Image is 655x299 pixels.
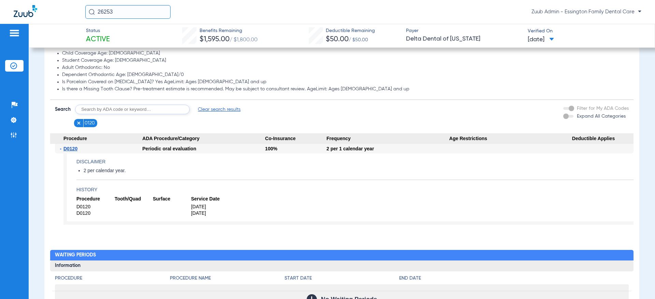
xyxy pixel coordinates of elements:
[449,133,572,144] span: Age Restrictions
[265,144,326,153] div: 100%
[55,275,170,282] h4: Procedure
[76,204,115,210] span: D0120
[406,27,522,34] span: Payer
[50,260,633,271] h3: Information
[265,133,326,144] span: Co-Insurance
[76,186,634,193] h4: History
[62,86,628,92] li: Is there a Missing Tooth Clause? Pre-treatment estimate is recommended. May be subject to consult...
[399,275,628,282] h4: End Date
[528,28,644,35] span: Verified On
[55,106,71,113] span: Search
[399,275,628,284] app-breakdown-title: End Date
[191,210,229,216] span: [DATE]
[62,50,628,57] li: Child Coverage Age: [DEMOGRAPHIC_DATA]
[62,79,628,85] li: Is Porcelain Covered on [MEDICAL_DATA]? Yes AgeLimit: Ages [DEMOGRAPHIC_DATA] and up
[326,36,349,43] span: $50.00
[577,114,626,119] span: Expand All Categories
[349,38,368,42] span: / $50.00
[532,9,641,15] span: Zuub Admin - Essington Family Dental Care
[62,72,628,78] li: Dependent Orthodontic Age: [DEMOGRAPHIC_DATA]/0
[85,5,171,19] input: Search for patients
[230,37,258,43] span: / $1,800.00
[76,196,115,202] span: Procedure
[86,27,110,34] span: Status
[528,35,554,44] span: [DATE]
[326,133,449,144] span: Frequency
[76,158,634,165] h4: Disclaimer
[200,36,230,43] span: $1,595.00
[200,27,258,34] span: Benefits Remaining
[55,275,170,284] app-breakdown-title: Procedure
[62,65,628,71] li: Adult Orthodontic: No
[572,133,634,144] span: Deductible Applies
[76,210,115,216] span: D0120
[60,144,63,153] span: -
[191,204,229,210] span: [DATE]
[50,250,633,261] h2: Waiting Periods
[75,105,190,114] input: Search by ADA code or keyword…
[153,196,191,202] span: Surface
[285,275,399,282] h4: Start Date
[406,35,522,43] span: Delta Dental of [US_STATE]
[115,196,153,202] span: Tooth/Quad
[84,168,634,174] li: 2 per calendar year.
[198,106,241,113] span: Clear search results
[170,275,285,282] h4: Procedure Name
[62,58,628,64] li: Student Coverage Age: [DEMOGRAPHIC_DATA]
[142,144,265,153] div: Periodic oral evaluation
[326,144,449,153] div: 2 per 1 calendar year
[170,275,285,284] app-breakdown-title: Procedure Name
[285,275,399,284] app-breakdown-title: Start Date
[9,29,20,37] img: hamburger-icon
[142,133,265,144] span: ADA Procedure/Category
[63,146,77,151] span: D0120
[85,120,95,126] span: 0120
[76,121,81,125] img: x.svg
[576,105,629,112] label: Filter for My ADA Codes
[89,9,95,15] img: Search Icon
[326,27,375,34] span: Deductible Remaining
[86,35,110,44] span: Active
[191,196,229,202] span: Service Date
[14,5,37,17] img: Zuub Logo
[50,133,142,144] span: Procedure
